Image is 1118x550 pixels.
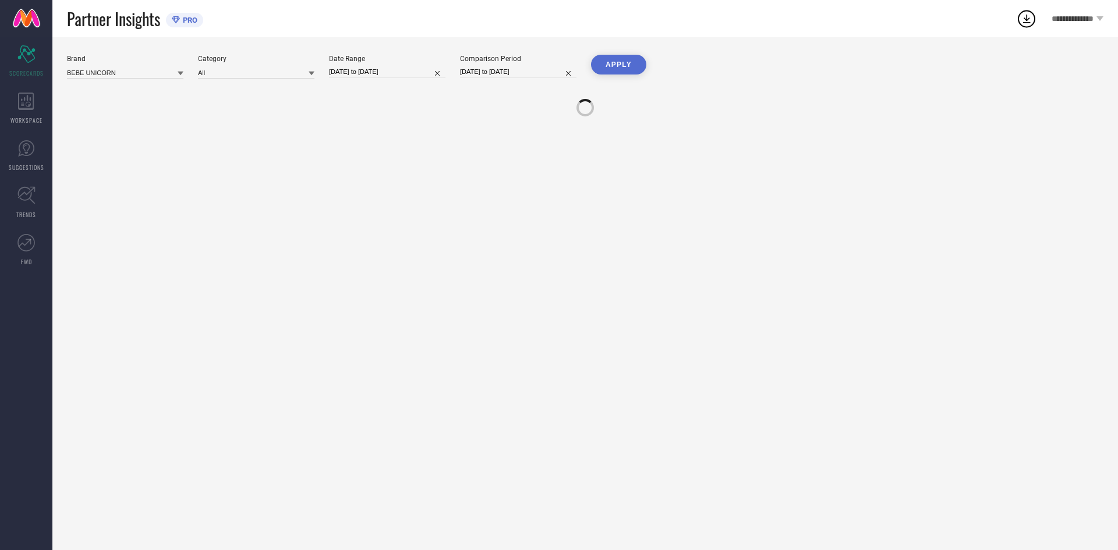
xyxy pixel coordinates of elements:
[21,257,32,266] span: FWD
[198,55,314,63] div: Category
[10,116,43,125] span: WORKSPACE
[67,7,160,31] span: Partner Insights
[180,16,197,24] span: PRO
[67,55,183,63] div: Brand
[16,210,36,219] span: TRENDS
[9,163,44,172] span: SUGGESTIONS
[460,66,576,78] input: Select comparison period
[591,55,646,74] button: APPLY
[460,55,576,63] div: Comparison Period
[9,69,44,77] span: SCORECARDS
[329,66,445,78] input: Select date range
[329,55,445,63] div: Date Range
[1016,8,1037,29] div: Open download list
